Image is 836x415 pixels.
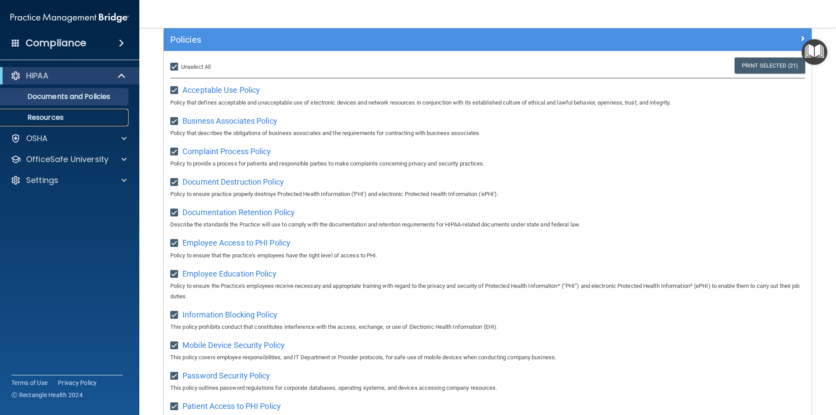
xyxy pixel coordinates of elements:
span: Employee Education Policy [182,269,276,278]
p: This policy outlines password regulations for corporate databases, operating systems, and devices... [170,383,805,393]
p: Describe the standards the Practice will use to comply with the documentation and retention requi... [170,219,805,230]
span: Document Destruction Policy [182,177,284,186]
p: Policy to ensure the Practice's employees receive necessary and appropriate training with regard ... [170,281,805,302]
span: Acceptable Use Policy [182,85,260,94]
a: Print Selected (21) [735,57,805,74]
a: OSHA [10,133,127,144]
p: Policy to ensure that the practice's employees have the right level of access to PHI. [170,250,805,261]
p: HIPAA [26,71,48,81]
span: Documentation Retention Policy [182,208,295,217]
span: Mobile Device Security Policy [182,341,285,350]
h4: Compliance [26,37,86,49]
p: This policy prohibits conduct that constitutes interference with the access, exchange, or use of ... [170,322,805,332]
span: Business Associates Policy [182,116,277,125]
a: Settings [10,175,127,186]
span: Ⓒ Rectangle Health 2024 [11,391,83,399]
span: Information Blocking Policy [182,310,277,319]
span: Unselect All [181,64,211,70]
p: This policy covers employee responsibilities, and IT Department or Provider protocols, for safe u... [170,352,805,363]
p: OSHA [26,133,48,144]
a: Privacy Policy [58,378,97,387]
a: OfficeSafe University [10,154,127,165]
p: Policy to ensure practice properly destroys Protected Health Information ('PHI') and electronic P... [170,189,805,199]
p: Settings [26,175,58,186]
a: Terms of Use [11,378,47,387]
p: Policy that describes the obligations of business associates and the requirements for contracting... [170,128,805,138]
h5: Policies [170,35,643,44]
p: OfficeSafe University [26,154,108,165]
span: Patient Access to PHI Policy [182,402,281,411]
img: PMB logo [10,9,129,27]
iframe: Drift Widget Chat Controller [792,355,826,388]
input: Unselect All [170,64,180,71]
span: Complaint Process Policy [182,147,271,156]
span: Employee Access to PHI Policy [182,238,290,247]
p: Documents and Policies [6,92,125,101]
p: Policy to provide a process for patients and responsible parties to make complaints concerning pr... [170,159,805,169]
p: Policy that defines acceptable and unacceptable use of electronic devices and network resources i... [170,98,805,108]
a: HIPAA [10,71,126,81]
p: Resources [6,113,125,122]
a: Policies [170,33,805,47]
span: Password Security Policy [182,371,270,380]
button: Open Resource Center [802,39,827,65]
